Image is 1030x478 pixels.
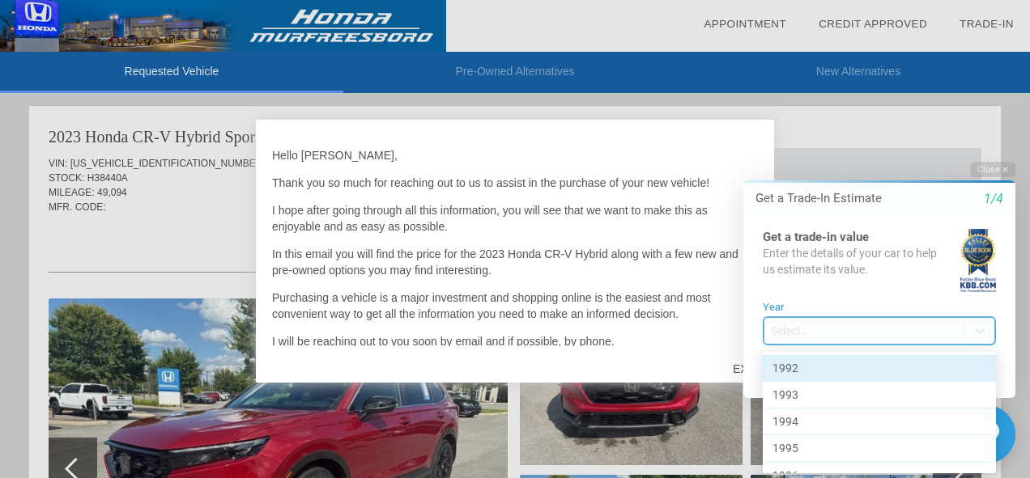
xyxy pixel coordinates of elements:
[272,202,758,235] p: I hope after going through all this information, you will see that we want to make this as enjoya...
[960,18,1014,30] a: Trade-In
[53,315,287,342] div: 1996
[272,246,758,278] p: In this email you will find the price for the 2023 Honda CR-V Hybrid along with a few new and pre...
[704,18,786,30] a: Appointment
[709,147,1030,478] iframe: Chat Assistance
[272,147,758,163] p: Hello [PERSON_NAME],
[819,18,927,30] a: Credit Approved
[272,175,758,191] p: Thank you so much for reaching out to us to assist in the purchase of your new vehicle!
[272,290,758,322] p: Purchasing a vehicle is a major investment and shopping online is the easiest and most convenient...
[272,333,758,349] p: I will be reaching out to you soon by email and if possible, by phone.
